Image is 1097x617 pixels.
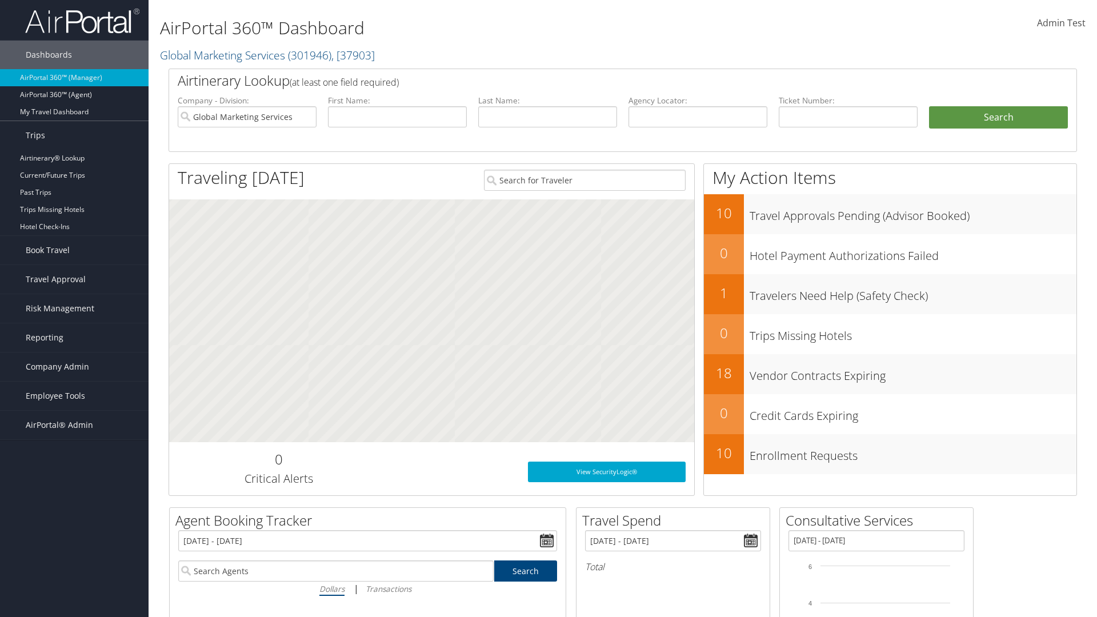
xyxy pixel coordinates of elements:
[704,394,1076,434] a: 0Credit Cards Expiring
[494,560,558,582] a: Search
[779,95,918,106] label: Ticket Number:
[178,582,557,596] div: |
[26,411,93,439] span: AirPortal® Admin
[484,170,686,191] input: Search for Traveler
[704,314,1076,354] a: 0Trips Missing Hotels
[750,442,1076,464] h3: Enrollment Requests
[26,294,94,323] span: Risk Management
[25,7,139,34] img: airportal-logo.png
[704,323,744,343] h2: 0
[704,194,1076,234] a: 10Travel Approvals Pending (Advisor Booked)
[704,283,744,303] h2: 1
[1037,6,1086,41] a: Admin Test
[750,402,1076,424] h3: Credit Cards Expiring
[704,354,1076,394] a: 18Vendor Contracts Expiring
[704,166,1076,190] h1: My Action Items
[704,274,1076,314] a: 1Travelers Need Help (Safety Check)
[582,511,770,530] h2: Travel Spend
[178,450,379,469] h2: 0
[178,471,379,487] h3: Critical Alerts
[160,47,375,63] a: Global Marketing Services
[478,95,617,106] label: Last Name:
[26,41,72,69] span: Dashboards
[704,243,744,263] h2: 0
[26,352,89,381] span: Company Admin
[704,363,744,383] h2: 18
[290,76,399,89] span: (at least one field required)
[628,95,767,106] label: Agency Locator:
[808,600,812,607] tspan: 4
[366,583,411,594] i: Transactions
[331,47,375,63] span: , [ 37903 ]
[178,166,305,190] h1: Traveling [DATE]
[750,362,1076,384] h3: Vendor Contracts Expiring
[288,47,331,63] span: ( 301946 )
[178,95,317,106] label: Company - Division:
[1037,17,1086,29] span: Admin Test
[704,403,744,423] h2: 0
[26,121,45,150] span: Trips
[750,282,1076,304] h3: Travelers Need Help (Safety Check)
[929,106,1068,129] button: Search
[528,462,686,482] a: View SecurityLogic®
[585,560,761,573] h6: Total
[704,234,1076,274] a: 0Hotel Payment Authorizations Failed
[26,382,85,410] span: Employee Tools
[704,434,1076,474] a: 10Enrollment Requests
[750,242,1076,264] h3: Hotel Payment Authorizations Failed
[319,583,345,594] i: Dollars
[26,236,70,265] span: Book Travel
[178,560,494,582] input: Search Agents
[160,16,777,40] h1: AirPortal 360™ Dashboard
[704,203,744,223] h2: 10
[704,443,744,463] h2: 10
[786,511,973,530] h2: Consultative Services
[328,95,467,106] label: First Name:
[808,563,812,570] tspan: 6
[178,71,992,90] h2: Airtinerary Lookup
[26,265,86,294] span: Travel Approval
[750,322,1076,344] h3: Trips Missing Hotels
[750,202,1076,224] h3: Travel Approvals Pending (Advisor Booked)
[175,511,566,530] h2: Agent Booking Tracker
[26,323,63,352] span: Reporting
